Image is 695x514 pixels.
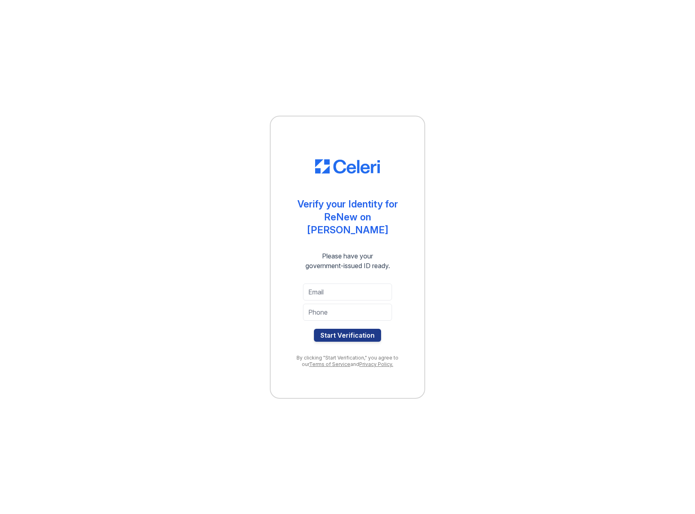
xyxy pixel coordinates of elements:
[287,198,408,237] div: Verify your Identity for ReNew on [PERSON_NAME]
[287,355,408,368] div: By clicking "Start Verification," you agree to our and
[309,361,350,367] a: Terms of Service
[303,304,392,321] input: Phone
[315,159,380,174] img: CE_Logo_Blue-a8612792a0a2168367f1c8372b55b34899dd931a85d93a1a3d3e32e68fde9ad4.png
[291,251,405,271] div: Please have your government-issued ID ready.
[359,361,393,367] a: Privacy Policy.
[303,283,392,300] input: Email
[314,329,381,342] button: Start Verification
